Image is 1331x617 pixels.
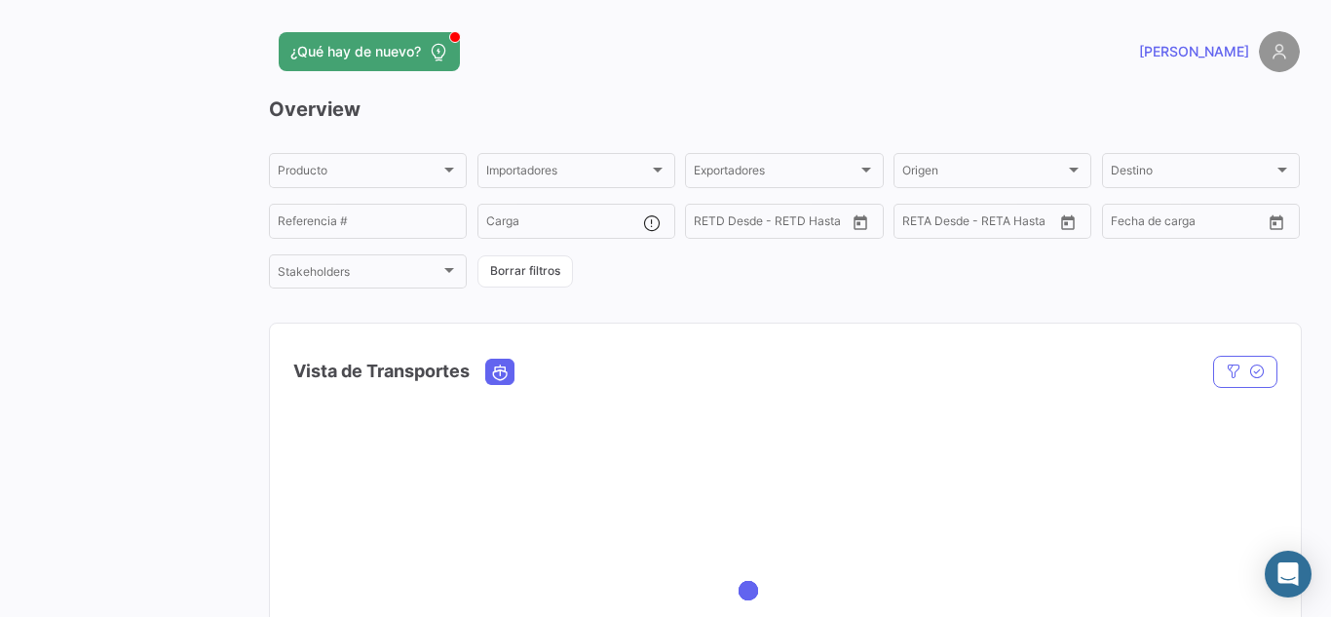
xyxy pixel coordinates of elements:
[486,360,513,384] button: Ocean
[279,32,460,71] button: ¿Qué hay de nuevo?
[486,167,649,180] span: Importadores
[902,167,1065,180] span: Origen
[269,96,1300,123] h3: Overview
[1259,31,1300,72] img: placeholder-user.png
[951,217,1023,231] input: Hasta
[846,208,875,237] button: Open calendar
[1265,551,1312,598] div: Abrir Intercom Messenger
[1160,217,1232,231] input: Hasta
[278,268,440,282] span: Stakeholders
[477,255,573,288] button: Borrar filtros
[1053,208,1083,237] button: Open calendar
[290,42,421,61] span: ¿Qué hay de nuevo?
[902,217,937,231] input: Desde
[1139,42,1249,61] span: [PERSON_NAME]
[278,167,440,180] span: Producto
[742,217,815,231] input: Hasta
[694,217,729,231] input: Desde
[694,167,856,180] span: Exportadores
[1111,167,1274,180] span: Destino
[1111,217,1146,231] input: Desde
[1262,208,1291,237] button: Open calendar
[293,358,470,385] h4: Vista de Transportes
